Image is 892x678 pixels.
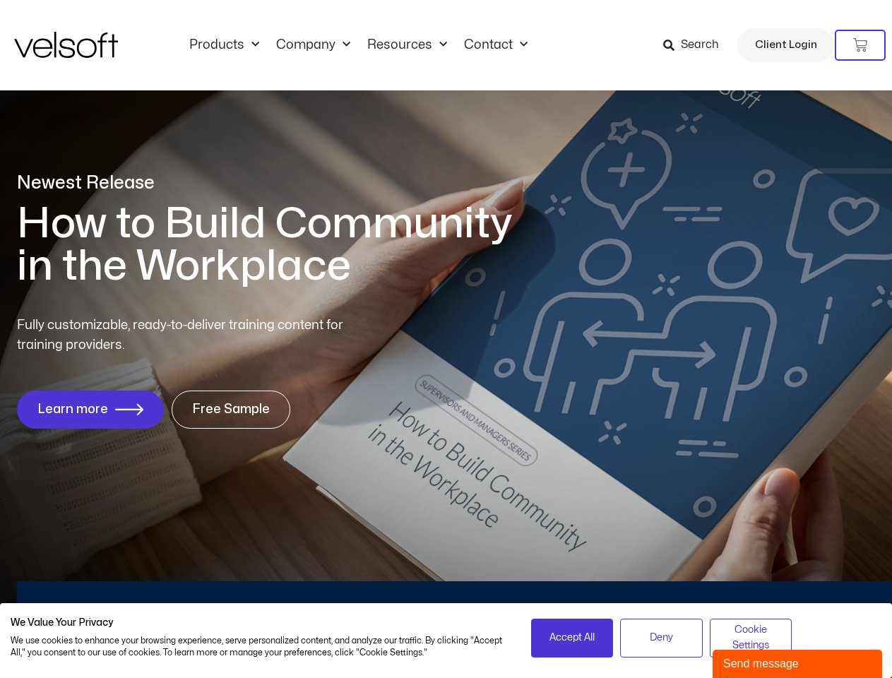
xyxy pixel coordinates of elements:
[755,36,817,54] span: Client Login
[663,33,729,57] a: Search
[713,647,885,678] iframe: chat widget
[710,619,792,658] button: Adjust cookie preferences
[11,635,510,659] p: We use cookies to enhance your browsing experience, serve personalized content, and analyze our t...
[531,619,614,658] button: Accept all cookies
[681,36,719,54] span: Search
[456,37,536,53] a: ContactMenu Toggle
[17,203,533,287] h1: How to Build Community in the Workplace
[549,630,595,646] span: Accept All
[37,403,108,417] span: Learn more
[11,617,510,629] h2: We Value Your Privacy
[172,391,290,429] a: Free Sample
[192,403,270,417] span: Free Sample
[17,171,533,196] p: Newest Release
[268,37,359,53] a: CompanyMenu Toggle
[181,37,536,53] nav: Menu
[17,316,369,355] p: Fully customizable, ready-to-deliver training content for training providers.
[719,622,783,654] span: Cookie Settings
[737,28,835,62] a: Client Login
[17,391,164,429] a: Learn more
[620,619,703,658] button: Deny all cookies
[181,37,268,53] a: ProductsMenu Toggle
[359,37,456,53] a: ResourcesMenu Toggle
[650,630,673,646] span: Deny
[14,32,118,58] img: Velsoft Training Materials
